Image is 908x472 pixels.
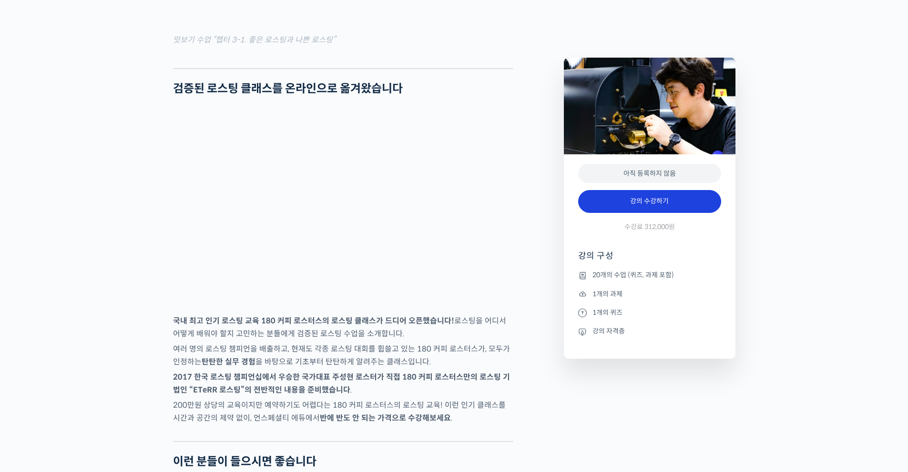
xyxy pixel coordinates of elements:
[173,454,316,469] strong: 이런 분들이 들으시면 좋습니다
[87,317,99,324] span: 대화
[578,326,721,337] li: 강의 자격증
[173,371,513,396] p: .
[63,302,123,326] a: 대화
[147,316,159,324] span: 설정
[202,357,255,367] strong: 탄탄한 실무 경험
[578,307,721,318] li: 1개의 퀴즈
[320,413,451,423] strong: 반에 반도 안 되는 가격으로 수강해보세요
[173,81,403,96] strong: 검증된 로스팅 클래스를 온라인으로 옮겨왔습니다
[624,222,675,231] span: 수강료 312,000원
[3,302,63,326] a: 홈
[578,190,721,213] a: 강의 수강하기
[578,250,721,269] h4: 강의 구성
[173,316,454,326] strong: 국내 최고 인기 로스팅 교육 180 커피 로스터스의 로스팅 클래스가 드디어 오픈했습니다!
[173,35,336,45] mark: 맛보기 수업 “챕터 3-1. 좋은 로스팅과 나쁜 로스팅”
[578,288,721,300] li: 1개의 과제
[173,372,510,395] strong: 2017 한국 로스팅 챔피언십에서 우승한 국가대표 주성현 로스터가 직접 180 커피 로스터스만의 로스팅 기법인 “ETeRR 로스팅”의 전반적인 내용을 준비했습니다
[578,270,721,281] li: 20개의 수업 (퀴즈, 과제 포함)
[123,302,183,326] a: 설정
[30,316,36,324] span: 홈
[173,342,513,368] p: 여러 명의 로스팅 챔피언을 배출하고, 현재도 각종 로스팅 대회를 휩쓸고 있는 180 커피 로스터스가, 모두가 인정하는 을 바탕으로 기초부터 탄탄하게 알려주는 클래스입니다.
[173,314,513,340] p: 로스팅을 어디서 어떻게 배워야 할지 고민하는 분들에게 검증된 로스팅 수업을 소개합니다.
[578,164,721,183] div: 아직 등록하지 않음
[173,399,513,424] p: 200만원 상당의 교육이지만 예약하기도 어렵다는 180 커피 로스터스의 로스팅 교육! 이런 인기 클래스를 시간과 공간의 제약 없이, 언스페셜티 에듀에서 .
